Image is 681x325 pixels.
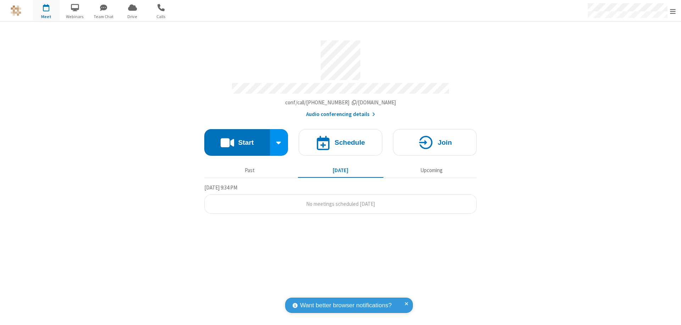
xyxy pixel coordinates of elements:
[270,129,288,156] div: Start conference options
[298,164,383,177] button: [DATE]
[204,129,270,156] button: Start
[238,139,254,146] h4: Start
[148,13,175,20] span: Calls
[389,164,474,177] button: Upcoming
[204,35,477,119] section: Account details
[393,129,477,156] button: Join
[204,184,237,191] span: [DATE] 9:34 PM
[207,164,293,177] button: Past
[299,129,382,156] button: Schedule
[438,139,452,146] h4: Join
[285,99,396,106] span: Copy my meeting room link
[300,301,392,310] span: Want better browser notifications?
[204,183,477,214] section: Today's Meetings
[90,13,117,20] span: Team Chat
[11,5,21,16] img: QA Selenium DO NOT DELETE OR CHANGE
[33,13,60,20] span: Meet
[285,99,396,107] button: Copy my meeting room linkCopy my meeting room link
[306,200,375,207] span: No meetings scheduled [DATE]
[62,13,88,20] span: Webinars
[306,110,375,119] button: Audio conferencing details
[119,13,146,20] span: Drive
[334,139,365,146] h4: Schedule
